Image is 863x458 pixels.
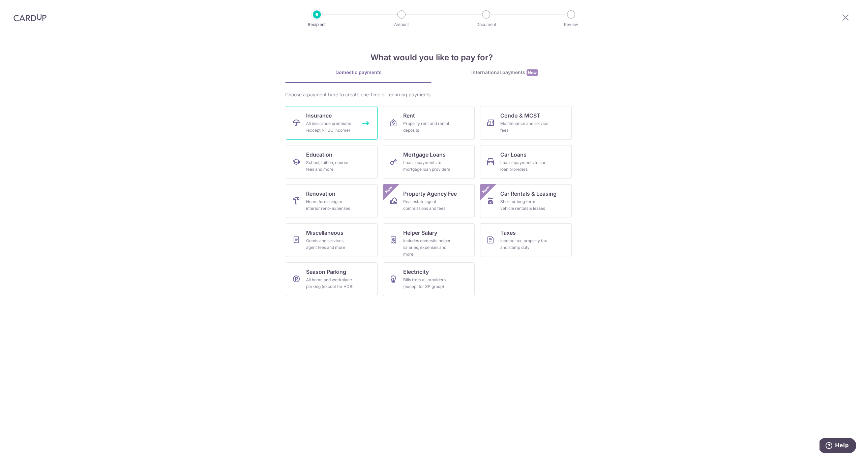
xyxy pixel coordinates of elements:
div: All home and workplace parking (except for HDB) [306,276,355,290]
span: Mortgage Loans [403,151,446,159]
span: Taxes [500,229,516,237]
span: Insurance [306,111,332,120]
a: EducationSchool, tuition, course fees and more [286,145,378,179]
span: Car Rentals & Leasing [500,190,557,198]
a: Car Rentals & LeasingShort or long‑term vehicle rentals & leasesNew [480,184,572,218]
a: Car LoansLoan repayments to car loan providers [480,145,572,179]
div: Includes domestic helper salaries, expenses and more [403,237,452,258]
span: Condo & MCST [500,111,540,120]
div: Short or long‑term vehicle rentals & leases [500,198,549,212]
img: CardUp [13,13,47,22]
a: Mortgage LoansLoan repayments to mortgage loan providers [383,145,475,179]
a: Property Agency FeeReal estate agent commissions and feesNew [383,184,475,218]
a: MiscellaneousGoods and services, agent fees and more [286,223,378,257]
p: Recipient [292,21,342,28]
span: Rent [403,111,415,120]
p: Amount [377,21,426,28]
div: Bills from all providers (except for SP group) [403,276,452,290]
p: Review [546,21,596,28]
div: Income tax, property tax and stamp duty [500,237,549,251]
a: Season ParkingAll home and workplace parking (except for HDB) [286,262,378,296]
div: School, tuition, course fees and more [306,159,355,173]
div: Loan repayments to mortgage loan providers [403,159,452,173]
p: Document [461,21,511,28]
div: Goods and services, agent fees and more [306,237,355,251]
a: Condo & MCSTMaintenance and service fees [480,106,572,140]
div: All insurance premiums (except NTUC Income) [306,120,355,134]
span: Helper Salary [403,229,437,237]
div: Property rent and rental deposits [403,120,452,134]
a: InsuranceAll insurance premiums (except NTUC Income) [286,106,378,140]
span: New [527,69,538,76]
span: Season Parking [306,268,346,276]
span: Electricity [403,268,429,276]
h4: What would you like to pay for? [285,52,578,64]
div: Domestic payments [285,69,431,76]
iframe: Opens a widget where you can find more information [820,438,856,455]
span: Miscellaneous [306,229,344,237]
div: Choose a payment type to create one-time or recurring payments. [285,91,578,98]
span: Car Loans [500,151,527,159]
div: Loan repayments to car loan providers [500,159,549,173]
span: Help [16,5,29,11]
span: Education [306,151,332,159]
a: Helper SalaryIncludes domestic helper salaries, expenses and more [383,223,475,257]
span: New [480,184,492,195]
div: Home furnishing or interior reno-expenses [306,198,355,212]
a: ElectricityBills from all providers (except for SP group) [383,262,475,296]
span: Property Agency Fee [403,190,457,198]
a: RenovationHome furnishing or interior reno-expenses [286,184,378,218]
span: New [383,184,394,195]
div: International payments [431,69,578,76]
a: RentProperty rent and rental deposits [383,106,475,140]
a: TaxesIncome tax, property tax and stamp duty [480,223,572,257]
div: Maintenance and service fees [500,120,549,134]
div: Real estate agent commissions and fees [403,198,452,212]
span: Renovation [306,190,335,198]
